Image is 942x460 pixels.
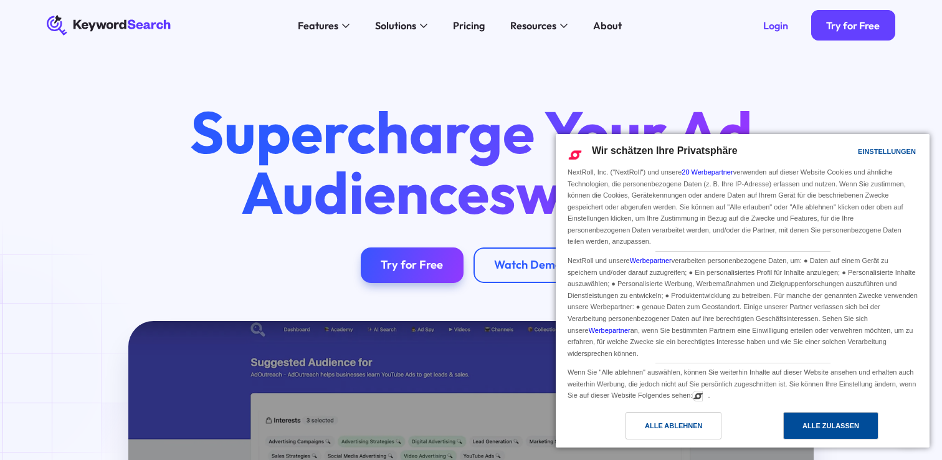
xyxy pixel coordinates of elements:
[743,412,922,446] a: Alle zulassen
[298,18,338,33] div: Features
[565,252,920,360] div: NextRoll und unsere verarbeiten personenbezogene Daten, um: ● Daten auf einem Gerät zu speichern ...
[563,412,743,446] a: Alle ablehnen
[645,419,702,433] div: Alle ablehnen
[826,19,880,32] div: Try for Free
[586,15,629,36] a: About
[565,165,920,249] div: NextRoll, Inc. ("NextRoll") und unsere verwenden auf dieser Website Cookies und ähnliche Technolo...
[592,145,738,156] span: Wir schätzen Ihre Privatsphäre
[166,102,776,222] h1: Supercharge Your Ad Audiences
[836,141,866,165] a: Einstellungen
[516,155,701,229] span: with AI
[763,19,788,32] div: Login
[510,18,556,33] div: Resources
[682,168,733,176] a: 20 Werbepartner
[589,327,630,334] a: Werbepartner
[565,363,920,403] div: Wenn Sie "Alle ablehnen" auswählen, können Sie weiterhin Inhalte auf dieser Website ansehen und e...
[494,258,561,272] div: Watch Demo
[802,419,859,433] div: Alle zulassen
[445,15,492,36] a: Pricing
[375,18,416,33] div: Solutions
[748,10,804,41] a: Login
[811,10,895,41] a: Try for Free
[453,18,485,33] div: Pricing
[381,258,443,272] div: Try for Free
[858,145,916,158] div: Einstellungen
[593,18,622,33] div: About
[630,257,672,264] a: Werbepartner
[361,247,464,283] a: Try for Free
